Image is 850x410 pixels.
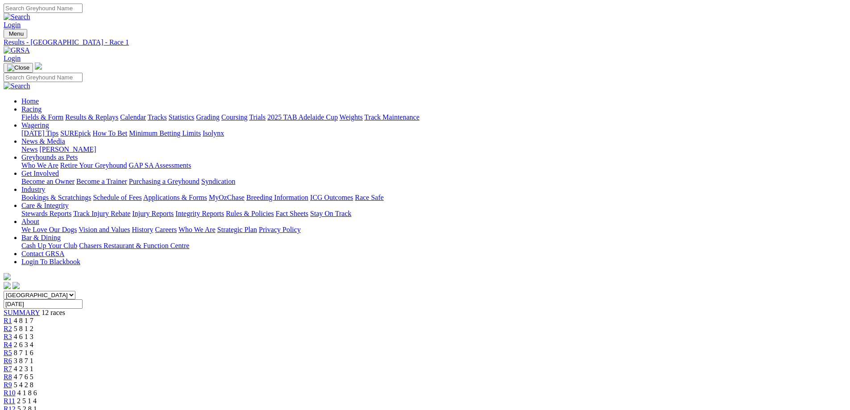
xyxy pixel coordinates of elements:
[73,210,130,217] a: Track Injury Rebate
[21,121,49,129] a: Wagering
[21,170,59,177] a: Get Involved
[14,365,33,373] span: 4 2 3 1
[221,113,248,121] a: Coursing
[14,349,33,356] span: 8 7 1 6
[14,333,33,340] span: 4 6 1 3
[4,54,21,62] a: Login
[217,226,257,233] a: Strategic Plan
[21,202,69,209] a: Care & Integrity
[21,105,41,113] a: Racing
[9,30,24,37] span: Menu
[21,145,846,153] div: News & Media
[21,242,77,249] a: Cash Up Your Club
[21,145,37,153] a: News
[4,46,30,54] img: GRSA
[21,194,846,202] div: Industry
[17,397,37,405] span: 2 5 1 4
[4,299,83,309] input: Select date
[21,194,91,201] a: Bookings & Scratchings
[4,4,83,13] input: Search
[21,113,63,121] a: Fields & Form
[4,21,21,29] a: Login
[355,194,383,201] a: Race Safe
[4,341,12,348] a: R4
[4,373,12,381] a: R8
[12,282,20,289] img: twitter.svg
[79,226,130,233] a: Vision and Values
[93,194,141,201] a: Schedule of Fees
[17,389,37,397] span: 4 1 8 6
[310,210,351,217] a: Stay On Track
[4,29,27,38] button: Toggle navigation
[21,218,39,225] a: About
[14,381,33,389] span: 5 4 2 8
[21,250,64,257] a: Contact GRSA
[365,113,419,121] a: Track Maintenance
[4,82,30,90] img: Search
[4,381,12,389] a: R9
[203,129,224,137] a: Isolynx
[21,210,846,218] div: Care & Integrity
[276,210,308,217] a: Fact Sheets
[4,309,40,316] a: SUMMARY
[14,373,33,381] span: 4 7 6 5
[4,389,16,397] a: R10
[21,186,45,193] a: Industry
[246,194,308,201] a: Breeding Information
[4,357,12,364] a: R6
[21,234,61,241] a: Bar & Dining
[175,210,224,217] a: Integrity Reports
[21,113,846,121] div: Racing
[143,194,207,201] a: Applications & Forms
[60,129,91,137] a: SUREpick
[259,226,301,233] a: Privacy Policy
[14,341,33,348] span: 2 6 3 4
[129,162,191,169] a: GAP SA Assessments
[4,365,12,373] a: R7
[132,226,153,233] a: History
[4,273,11,280] img: logo-grsa-white.png
[201,178,235,185] a: Syndication
[4,397,15,405] span: R11
[21,97,39,105] a: Home
[76,178,127,185] a: Become a Trainer
[4,13,30,21] img: Search
[39,145,96,153] a: [PERSON_NAME]
[41,309,65,316] span: 12 races
[14,357,33,364] span: 3 8 7 1
[21,210,71,217] a: Stewards Reports
[93,129,128,137] a: How To Bet
[4,282,11,289] img: facebook.svg
[129,178,199,185] a: Purchasing a Greyhound
[60,162,127,169] a: Retire Your Greyhound
[178,226,216,233] a: Who We Are
[21,162,58,169] a: Who We Are
[155,226,177,233] a: Careers
[209,194,245,201] a: MyOzChase
[148,113,167,121] a: Tracks
[65,113,118,121] a: Results & Replays
[249,113,265,121] a: Trials
[129,129,201,137] a: Minimum Betting Limits
[21,226,846,234] div: About
[14,325,33,332] span: 5 8 1 2
[21,129,846,137] div: Wagering
[4,349,12,356] a: R5
[4,38,846,46] a: Results - [GEOGRAPHIC_DATA] - Race 1
[21,178,846,186] div: Get Involved
[21,153,78,161] a: Greyhounds as Pets
[4,333,12,340] a: R3
[7,64,29,71] img: Close
[21,129,58,137] a: [DATE] Tips
[4,317,12,324] a: R1
[35,62,42,70] img: logo-grsa-white.png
